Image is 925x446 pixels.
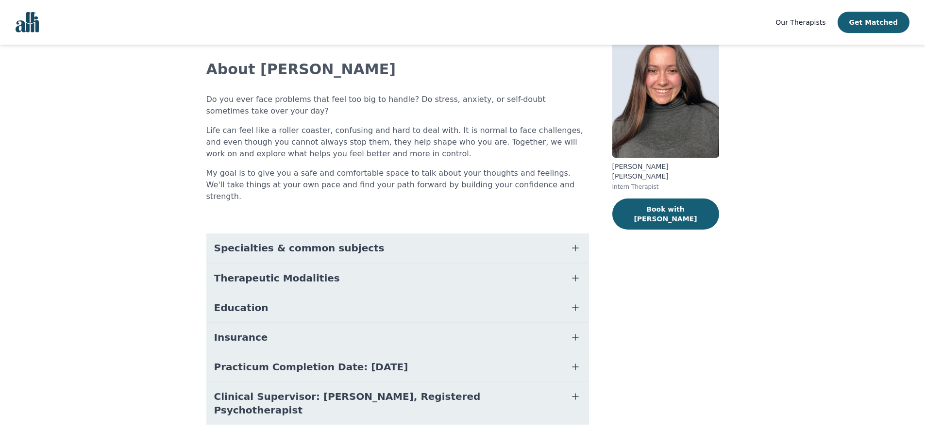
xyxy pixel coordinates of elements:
[612,162,719,181] p: [PERSON_NAME] [PERSON_NAME]
[206,167,589,202] p: My goal is to give you a safe and comfortable space to talk about your thoughts and feelings. We'...
[612,198,719,230] button: Book with [PERSON_NAME]
[206,293,589,322] button: Education
[838,12,909,33] button: Get Matched
[16,12,39,33] img: alli logo
[612,18,719,158] img: Rachelle_Angers Ritacca
[206,94,589,117] p: Do you ever face problems that feel too big to handle? Do stress, anxiety, or self-doubt sometime...
[214,330,268,344] span: Insurance
[775,18,825,26] span: Our Therapists
[206,233,589,263] button: Specialties & common subjects
[206,61,589,78] h2: About [PERSON_NAME]
[206,323,589,352] button: Insurance
[214,390,558,417] span: Clinical Supervisor: [PERSON_NAME], Registered Psychotherapist
[214,271,340,285] span: Therapeutic Modalities
[206,382,589,425] button: Clinical Supervisor: [PERSON_NAME], Registered Psychotherapist
[214,241,385,255] span: Specialties & common subjects
[214,301,269,314] span: Education
[206,125,589,160] p: Life can feel like a roller coaster, confusing and hard to deal with. It is normal to face challe...
[206,264,589,293] button: Therapeutic Modalities
[775,17,825,28] a: Our Therapists
[612,183,719,191] p: Intern Therapist
[214,360,408,374] span: Practicum Completion Date: [DATE]
[206,352,589,381] button: Practicum Completion Date: [DATE]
